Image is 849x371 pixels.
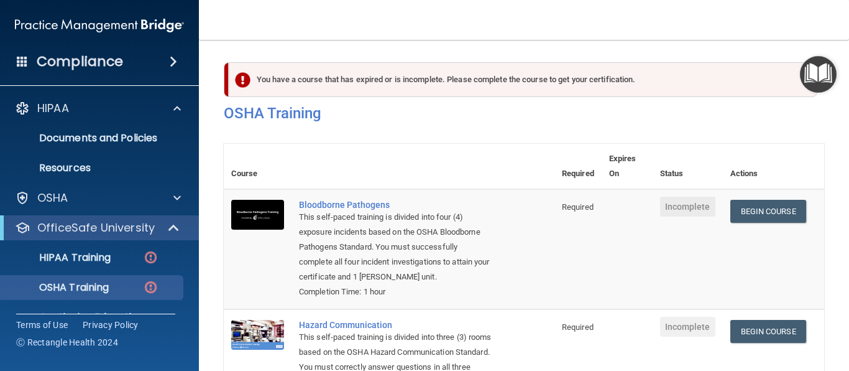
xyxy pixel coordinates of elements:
[224,144,291,189] th: Course
[8,132,178,144] p: Documents and Policies
[8,281,109,294] p: OSHA Training
[229,62,817,97] div: You have a course that has expired or is incomplete. Please complete the course to get your certi...
[143,279,158,295] img: danger-circle.6113f641.png
[37,190,68,205] p: OSHA
[37,101,69,116] p: HIPAA
[800,56,837,93] button: Open Resource Center
[562,322,594,332] span: Required
[15,220,180,235] a: OfficeSafe University
[16,319,68,331] a: Terms of Use
[83,319,139,331] a: Privacy Policy
[723,144,825,189] th: Actions
[15,101,181,116] a: HIPAA
[8,162,178,174] p: Resources
[143,250,158,265] img: danger-circle.6113f641.png
[299,284,492,299] div: Completion Time: 1 hour
[730,320,806,343] a: Begin Course
[8,251,111,264] p: HIPAA Training
[562,202,594,212] span: Required
[660,197,715,217] span: Incomplete
[660,317,715,337] span: Incomplete
[554,144,602,189] th: Required
[235,72,250,88] img: exclamation-circle-solid-danger.72ef9ffc.png
[8,311,178,324] p: Continuing Education
[299,200,492,210] a: Bloodborne Pathogens
[37,53,123,70] h4: Compliance
[16,336,118,349] span: Ⓒ Rectangle Health 2024
[15,190,181,205] a: OSHA
[653,144,723,189] th: Status
[15,13,184,38] img: PMB logo
[602,144,653,189] th: Expires On
[730,200,806,223] a: Begin Course
[37,220,155,235] p: OfficeSafe University
[299,320,492,330] a: Hazard Communication
[224,105,824,122] h4: OSHA Training
[299,210,492,284] div: This self-paced training is divided into four (4) exposure incidents based on the OSHA Bloodborne...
